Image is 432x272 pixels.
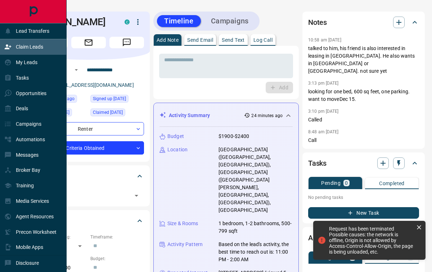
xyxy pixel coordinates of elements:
a: [EMAIL_ADDRESS][DOMAIN_NAME] [53,82,134,88]
div: Alerts [308,229,419,246]
p: Completed [379,181,405,186]
p: Activity Pattern [167,241,203,248]
div: Criteria [33,212,144,229]
p: Activity Summary [169,112,210,119]
p: 3:13 pm [DATE] [308,81,339,86]
div: Wed Oct 01 2025 [90,108,144,119]
h2: Tasks [308,157,327,169]
p: $1900-$2400 [219,133,249,140]
p: 24 minutes ago [251,112,283,119]
div: Request has been terminated Possible causes: the network is offline, Origin is not allowed by Acc... [329,226,413,255]
span: Email [71,37,106,48]
p: Log Call [253,37,273,43]
div: condos.ca [125,19,130,24]
div: Tags [33,168,144,185]
div: Activity Summary24 minutes ago [159,109,293,122]
p: Send Email [187,37,213,43]
p: Timeframe: [90,234,144,240]
div: Criteria Obtained [33,141,144,155]
button: New Task [308,207,419,219]
h2: Alerts [308,232,327,244]
p: 1 bedroom, 1-2 bathrooms, 500-799 sqft [219,220,293,235]
p: Called [308,116,419,124]
p: [GEOGRAPHIC_DATA] ([GEOGRAPHIC_DATA], [GEOGRAPHIC_DATA]), [GEOGRAPHIC_DATA] ([GEOGRAPHIC_DATA][PE... [219,146,293,214]
p: talked to him, his friend is also interested in leasing in [GEOGRAPHIC_DATA]. He also wants in [G... [308,45,419,75]
p: Based on the lead's activity, the best time to reach out is: 11:00 PM - 2:00 AM [219,241,293,263]
p: 10:58 am [DATE] [308,37,341,43]
p: 3:10 pm [DATE] [308,109,339,114]
button: Timeline [157,15,201,27]
div: Tasks [308,155,419,172]
p: No pending tasks [308,192,419,203]
p: Budget: [90,255,144,262]
span: Message [109,37,144,48]
button: Open [131,191,141,201]
p: Pending [321,180,341,186]
h1: [PERSON_NAME] [33,16,114,28]
p: Location [167,146,188,153]
p: Add Note [157,37,179,43]
button: Campaigns [204,15,256,27]
span: Signed up [DATE] [93,95,126,102]
div: Notes [308,14,419,31]
p: 8:48 am [DATE] [308,129,339,134]
span: Claimed [DATE] [93,109,123,116]
p: Send Text [222,37,245,43]
p: Budget [167,133,184,140]
h2: Notes [308,17,327,28]
div: Mon Aug 18 2025 [90,95,144,105]
p: Size & Rooms [167,220,198,227]
div: Renter [33,122,144,135]
button: Open [72,66,81,74]
p: 0 [345,180,348,186]
p: looking for one bed, 600 sq feet, one parking. want to moveDec 15. [308,88,419,103]
p: Call [308,137,419,144]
